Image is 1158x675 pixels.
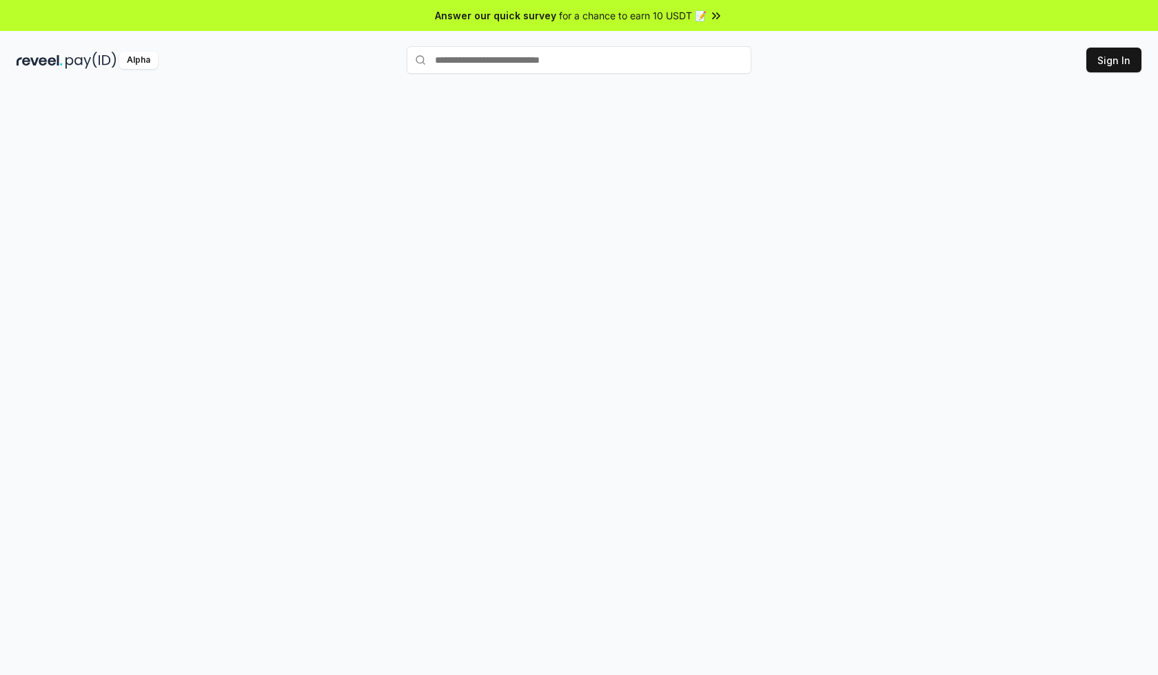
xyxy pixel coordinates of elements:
[119,52,158,69] div: Alpha
[65,52,116,69] img: pay_id
[559,8,707,23] span: for a chance to earn 10 USDT 📝
[17,52,63,69] img: reveel_dark
[1086,48,1141,72] button: Sign In
[435,8,556,23] span: Answer our quick survey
